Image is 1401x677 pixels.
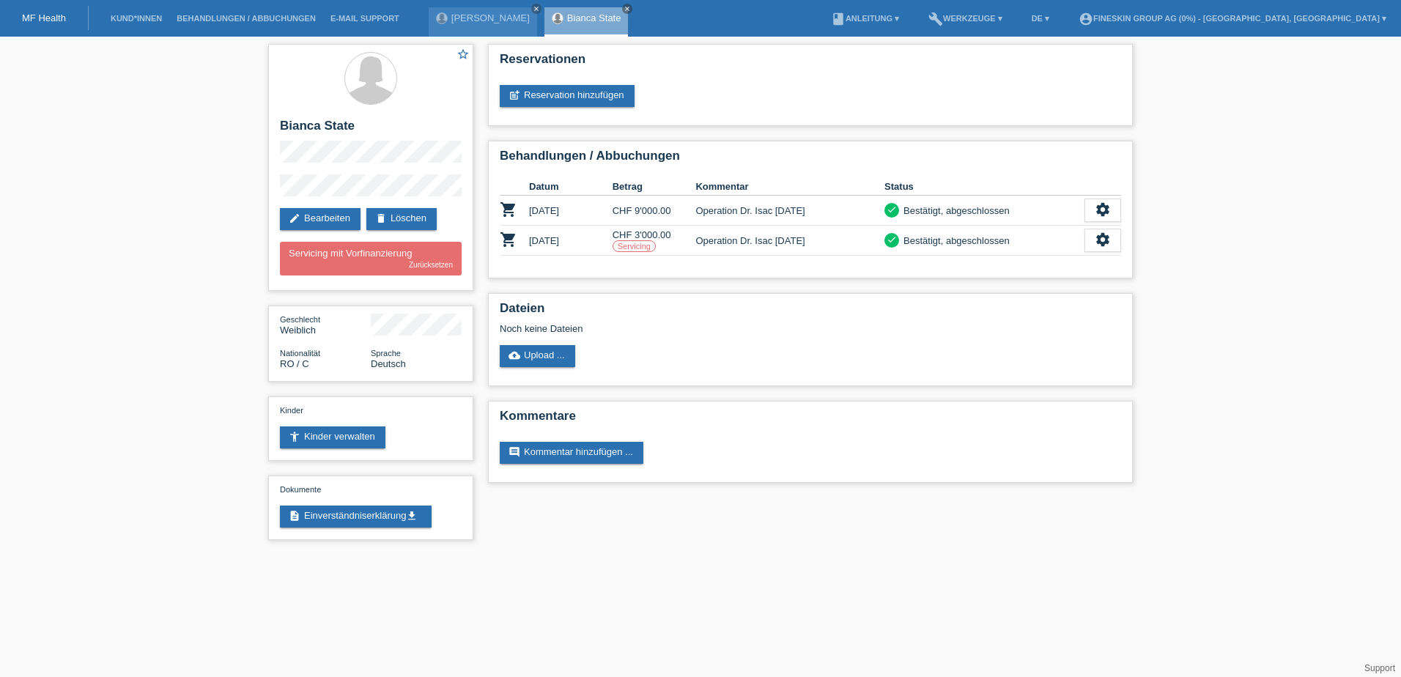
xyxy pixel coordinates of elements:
a: close [531,4,541,14]
a: buildWerkzeuge ▾ [921,14,1010,23]
a: account_circleFineSkin Group AG (0%) - [GEOGRAPHIC_DATA], [GEOGRAPHIC_DATA] ▾ [1071,14,1394,23]
a: commentKommentar hinzufügen ... [500,442,643,464]
i: cloud_upload [509,349,520,361]
i: edit [289,212,300,224]
a: Bianca State [567,12,621,23]
i: close [533,5,540,12]
a: Kund*innen [103,14,169,23]
a: bookAnleitung ▾ [824,14,906,23]
span: Sprache [371,349,401,358]
a: [PERSON_NAME] [451,12,530,23]
i: settings [1095,232,1111,248]
i: POSP00026149 [500,231,517,248]
h2: Bianca State [280,119,462,141]
a: Support [1364,663,1395,673]
span: Rumänien / C / 01.12.2011 [280,358,309,369]
div: Noch keine Dateien [500,323,947,334]
span: Kinder [280,406,303,415]
a: editBearbeiten [280,208,361,230]
th: Betrag [613,178,696,196]
i: get_app [406,510,418,522]
th: Datum [529,178,613,196]
a: MF Health [22,12,66,23]
div: Servicing mit Vorfinanzierung [280,242,462,275]
i: check [887,234,897,245]
i: POSP00026148 [500,201,517,218]
a: E-Mail Support [323,14,407,23]
i: build [928,12,943,26]
h2: Behandlungen / Abbuchungen [500,149,1121,171]
td: Operation Dr. Isac [DATE] [695,196,884,226]
a: Behandlungen / Abbuchungen [169,14,323,23]
a: cloud_uploadUpload ... [500,345,575,367]
a: accessibility_newKinder verwalten [280,426,385,448]
i: description [289,510,300,522]
i: account_circle [1079,12,1093,26]
div: Bestätigt, abgeschlossen [899,203,1010,218]
div: Bestätigt, abgeschlossen [899,233,1010,248]
a: DE ▾ [1024,14,1057,23]
h2: Dateien [500,301,1121,323]
i: delete [375,212,387,224]
i: star_border [456,48,470,61]
label: Servicing [613,240,656,252]
span: Dokumente [280,485,321,494]
i: close [624,5,631,12]
a: descriptionEinverständniserklärungget_app [280,506,432,528]
i: book [831,12,846,26]
td: Operation Dr. Isac [DATE] [695,226,884,256]
i: accessibility_new [289,431,300,443]
span: Nationalität [280,349,320,358]
a: star_border [456,48,470,63]
i: settings [1095,201,1111,218]
span: Deutsch [371,358,406,369]
i: post_add [509,89,520,101]
td: [DATE] [529,226,613,256]
i: comment [509,446,520,458]
td: CHF 3'000.00 [613,226,696,256]
i: check [887,204,897,215]
th: Status [884,178,1084,196]
a: deleteLöschen [366,208,437,230]
div: Weiblich [280,314,371,336]
a: close [622,4,632,14]
span: Geschlecht [280,315,320,324]
th: Kommentar [695,178,884,196]
td: [DATE] [529,196,613,226]
a: Zurücksetzen [409,261,453,269]
td: CHF 9'000.00 [613,196,696,226]
h2: Kommentare [500,409,1121,431]
h2: Reservationen [500,52,1121,74]
a: post_addReservation hinzufügen [500,85,635,107]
